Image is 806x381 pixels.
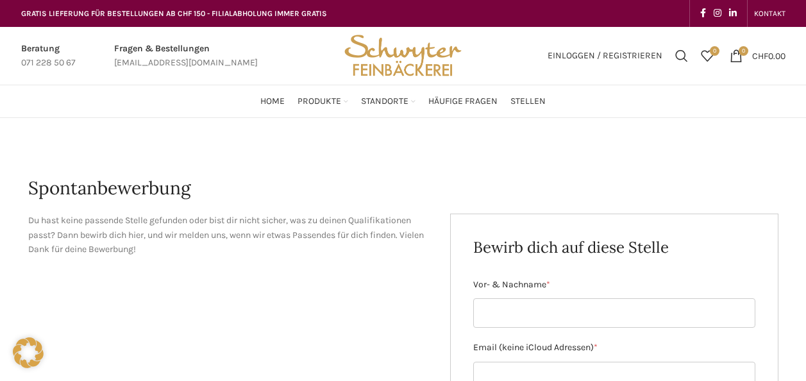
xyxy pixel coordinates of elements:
[361,89,416,114] a: Standorte
[15,89,792,114] div: Main navigation
[725,4,741,22] a: Linkedin social link
[428,96,498,108] span: Häufige Fragen
[340,49,466,60] a: Site logo
[260,96,285,108] span: Home
[340,27,466,85] img: Bäckerei Schwyter
[723,43,792,69] a: 0 CHF0.00
[260,89,285,114] a: Home
[548,51,662,60] span: Einloggen / Registrieren
[694,43,720,69] div: Meine Wunschliste
[361,96,408,108] span: Standorte
[694,43,720,69] a: 0
[473,278,755,292] label: Vor- & Nachname
[752,50,785,61] bdi: 0.00
[754,9,785,18] span: KONTAKT
[114,42,258,71] a: Infobox link
[510,96,546,108] span: Stellen
[28,214,432,257] p: Du hast keine passende Stelle gefunden oder bist dir nicht sicher, was zu deinen Qualifikationen ...
[428,89,498,114] a: Häufige Fragen
[298,89,348,114] a: Produkte
[710,4,725,22] a: Instagram social link
[28,176,778,201] h1: Spontanbewerbung
[21,9,327,18] span: GRATIS LIEFERUNG FÜR BESTELLUNGEN AB CHF 150 - FILIALABHOLUNG IMMER GRATIS
[752,50,768,61] span: CHF
[669,43,694,69] a: Suchen
[473,341,755,355] label: Email (keine iCloud Adressen)
[739,46,748,56] span: 0
[748,1,792,26] div: Secondary navigation
[473,237,755,258] h2: Bewirb dich auf diese Stelle
[510,89,546,114] a: Stellen
[754,1,785,26] a: KONTAKT
[696,4,710,22] a: Facebook social link
[21,42,76,71] a: Infobox link
[710,46,719,56] span: 0
[298,96,341,108] span: Produkte
[541,43,669,69] a: Einloggen / Registrieren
